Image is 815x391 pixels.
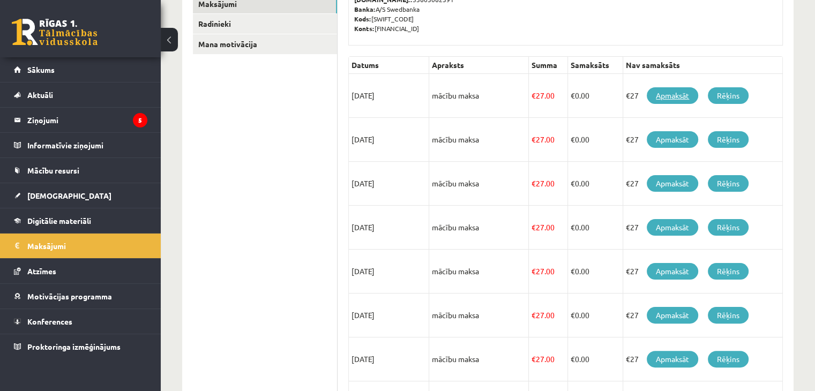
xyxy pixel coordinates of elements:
[349,57,429,74] th: Datums
[571,354,575,364] span: €
[133,113,147,127] i: 5
[529,162,568,206] td: 27.00
[532,178,536,188] span: €
[349,162,429,206] td: [DATE]
[647,175,698,192] a: Apmaksāt
[429,74,529,118] td: mācību maksa
[708,351,749,367] a: Rēķins
[647,263,698,280] a: Apmaksāt
[708,175,749,192] a: Rēķins
[14,334,147,359] a: Proktoringa izmēģinājums
[429,250,529,294] td: mācību maksa
[571,178,575,188] span: €
[27,90,53,100] span: Aktuāli
[708,307,749,324] a: Rēķins
[568,294,623,337] td: 0.00
[14,309,147,334] a: Konferences
[532,134,536,144] span: €
[349,118,429,162] td: [DATE]
[623,337,783,381] td: €27
[708,131,749,148] a: Rēķins
[647,351,698,367] a: Apmaksāt
[568,118,623,162] td: 0.00
[568,206,623,250] td: 0.00
[14,82,147,107] a: Aktuāli
[623,162,783,206] td: €27
[27,65,55,74] span: Sākums
[27,317,72,326] span: Konferences
[429,57,529,74] th: Apraksts
[354,5,376,13] b: Banka:
[623,57,783,74] th: Nav samaksāts
[623,118,783,162] td: €27
[568,337,623,381] td: 0.00
[571,134,575,144] span: €
[532,266,536,276] span: €
[14,57,147,82] a: Sākums
[529,337,568,381] td: 27.00
[27,133,147,157] legend: Informatīvie ziņojumi
[14,133,147,157] a: Informatīvie ziņojumi
[623,206,783,250] td: €27
[532,222,536,232] span: €
[529,206,568,250] td: 27.00
[14,259,147,283] a: Atzīmes
[27,216,91,225] span: Digitālie materiāli
[532,354,536,364] span: €
[14,158,147,183] a: Mācību resursi
[708,87,749,104] a: Rēķins
[349,294,429,337] td: [DATE]
[647,219,698,236] a: Apmaksāt
[14,108,147,132] a: Ziņojumi5
[571,222,575,232] span: €
[571,266,575,276] span: €
[647,307,698,324] a: Apmaksāt
[193,34,337,54] a: Mana motivācija
[568,74,623,118] td: 0.00
[568,250,623,294] td: 0.00
[429,118,529,162] td: mācību maksa
[429,337,529,381] td: mācību maksa
[529,118,568,162] td: 27.00
[623,250,783,294] td: €27
[532,310,536,320] span: €
[529,250,568,294] td: 27.00
[27,108,147,132] legend: Ziņojumi
[529,74,568,118] td: 27.00
[27,191,111,200] span: [DEMOGRAPHIC_DATA]
[349,250,429,294] td: [DATE]
[14,208,147,233] a: Digitālie materiāli
[14,284,147,309] a: Motivācijas programma
[429,162,529,206] td: mācību maksa
[27,266,56,276] span: Atzīmes
[429,294,529,337] td: mācību maksa
[529,57,568,74] th: Summa
[354,24,375,33] b: Konts:
[354,14,371,23] b: Kods:
[623,74,783,118] td: €27
[27,234,147,258] legend: Maksājumi
[529,294,568,337] td: 27.00
[568,57,623,74] th: Samaksāts
[27,342,121,351] span: Proktoringa izmēģinājums
[623,294,783,337] td: €27
[27,166,79,175] span: Mācību resursi
[429,206,529,250] td: mācību maksa
[27,291,112,301] span: Motivācijas programma
[708,219,749,236] a: Rēķins
[349,337,429,381] td: [DATE]
[708,263,749,280] a: Rēķins
[571,91,575,100] span: €
[571,310,575,320] span: €
[349,74,429,118] td: [DATE]
[647,131,698,148] a: Apmaksāt
[193,14,337,34] a: Radinieki
[12,19,98,46] a: Rīgas 1. Tālmācības vidusskola
[568,162,623,206] td: 0.00
[349,206,429,250] td: [DATE]
[14,183,147,208] a: [DEMOGRAPHIC_DATA]
[532,91,536,100] span: €
[14,234,147,258] a: Maksājumi
[647,87,698,104] a: Apmaksāt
